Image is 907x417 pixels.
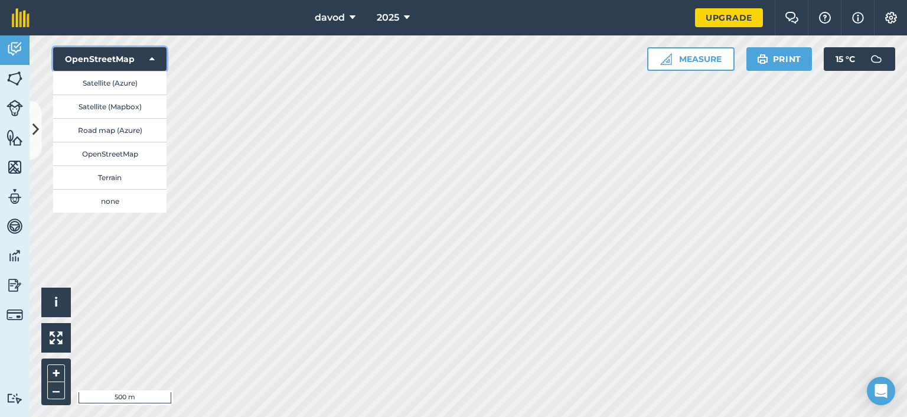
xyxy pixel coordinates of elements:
span: 2025 [377,11,399,25]
img: svg+xml;base64,PD94bWwgdmVyc2lvbj0iMS4wIiBlbmNvZGluZz0idXRmLTgiPz4KPCEtLSBHZW5lcmF0b3I6IEFkb2JlIE... [6,217,23,235]
div: Open Intercom Messenger [867,377,895,405]
img: svg+xml;base64,PD94bWwgdmVyc2lvbj0iMS4wIiBlbmNvZGluZz0idXRmLTgiPz4KPCEtLSBHZW5lcmF0b3I6IEFkb2JlIE... [864,47,888,71]
img: svg+xml;base64,PD94bWwgdmVyc2lvbj0iMS4wIiBlbmNvZGluZz0idXRmLTgiPz4KPCEtLSBHZW5lcmF0b3I6IEFkb2JlIE... [6,100,23,116]
button: Road map (Azure) [53,118,167,142]
span: 15 ° C [836,47,855,71]
img: svg+xml;base64,PD94bWwgdmVyc2lvbj0iMS4wIiBlbmNvZGluZz0idXRmLTgiPz4KPCEtLSBHZW5lcmF0b3I6IEFkb2JlIE... [6,276,23,294]
button: Measure [647,47,735,71]
img: svg+xml;base64,PD94bWwgdmVyc2lvbj0iMS4wIiBlbmNvZGluZz0idXRmLTgiPz4KPCEtLSBHZW5lcmF0b3I6IEFkb2JlIE... [6,393,23,404]
button: i [41,288,71,317]
img: svg+xml;base64,PD94bWwgdmVyc2lvbj0iMS4wIiBlbmNvZGluZz0idXRmLTgiPz4KPCEtLSBHZW5lcmF0b3I6IEFkb2JlIE... [6,247,23,265]
img: A cog icon [884,12,898,24]
span: davod [315,11,345,25]
button: OpenStreetMap [53,47,167,71]
img: svg+xml;base64,PD94bWwgdmVyc2lvbj0iMS4wIiBlbmNvZGluZz0idXRmLTgiPz4KPCEtLSBHZW5lcmF0b3I6IEFkb2JlIE... [6,307,23,323]
img: svg+xml;base64,PHN2ZyB4bWxucz0iaHR0cDovL3d3dy53My5vcmcvMjAwMC9zdmciIHdpZHRoPSI1NiIgaGVpZ2h0PSI2MC... [6,70,23,87]
button: Print [746,47,813,71]
img: Ruler icon [660,53,672,65]
button: + [47,364,65,382]
img: svg+xml;base64,PD94bWwgdmVyc2lvbj0iMS4wIiBlbmNvZGluZz0idXRmLTgiPz4KPCEtLSBHZW5lcmF0b3I6IEFkb2JlIE... [6,40,23,58]
button: OpenStreetMap [53,142,167,165]
button: Satellite (Azure) [53,71,167,95]
button: Satellite (Mapbox) [53,95,167,118]
img: svg+xml;base64,PD94bWwgdmVyc2lvbj0iMS4wIiBlbmNvZGluZz0idXRmLTgiPz4KPCEtLSBHZW5lcmF0b3I6IEFkb2JlIE... [6,188,23,206]
img: svg+xml;base64,PHN2ZyB4bWxucz0iaHR0cDovL3d3dy53My5vcmcvMjAwMC9zdmciIHdpZHRoPSI1NiIgaGVpZ2h0PSI2MC... [6,158,23,176]
img: Two speech bubbles overlapping with the left bubble in the forefront [785,12,799,24]
button: 15 °C [824,47,895,71]
img: Four arrows, one pointing top left, one top right, one bottom right and the last bottom left [50,331,63,344]
a: Upgrade [695,8,763,27]
img: fieldmargin Logo [12,8,30,27]
img: svg+xml;base64,PHN2ZyB4bWxucz0iaHR0cDovL3d3dy53My5vcmcvMjAwMC9zdmciIHdpZHRoPSI1NiIgaGVpZ2h0PSI2MC... [6,129,23,146]
button: none [53,189,167,213]
span: i [54,295,58,310]
img: svg+xml;base64,PHN2ZyB4bWxucz0iaHR0cDovL3d3dy53My5vcmcvMjAwMC9zdmciIHdpZHRoPSIxNyIgaGVpZ2h0PSIxNy... [852,11,864,25]
button: Terrain [53,165,167,189]
img: A question mark icon [818,12,832,24]
img: svg+xml;base64,PHN2ZyB4bWxucz0iaHR0cDovL3d3dy53My5vcmcvMjAwMC9zdmciIHdpZHRoPSIxOSIgaGVpZ2h0PSIyNC... [757,52,768,66]
button: – [47,382,65,399]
